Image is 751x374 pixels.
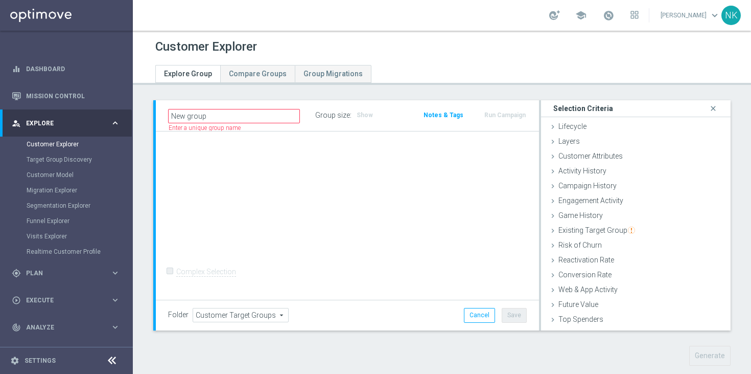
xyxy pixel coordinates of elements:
[558,256,614,264] span: Reactivation Rate
[27,156,106,164] a: Target Group Discovery
[27,202,106,210] a: Segmentation Explorer
[26,82,120,109] a: Mission Control
[558,315,603,323] span: Top Spenders
[708,102,718,116] i: close
[303,70,363,78] span: Group Migrations
[155,65,371,83] ul: Tabs
[12,119,110,128] div: Explore
[168,109,300,123] input: Enter a name for this target group
[26,297,110,303] span: Execute
[27,248,106,256] a: Realtime Customer Profile
[11,323,121,332] button: track_changes Analyze keyboard_arrow_right
[12,296,21,305] i: play_circle_outline
[12,55,120,82] div: Dashboard
[558,271,612,279] span: Conversion Rate
[558,330,611,338] span: Value Segments
[709,10,720,21] span: keyboard_arrow_down
[12,119,21,128] i: person_search
[558,152,623,160] span: Customer Attributes
[168,311,189,319] label: Folder
[27,167,132,183] div: Customer Model
[689,346,731,366] button: Generate
[169,124,241,133] label: Enter a unique group name
[155,39,257,54] h1: Customer Explorer
[350,111,351,120] label: :
[164,70,212,78] span: Explore Group
[558,122,586,130] span: Lifecycle
[27,137,132,152] div: Customer Explorer
[11,119,121,127] button: person_search Explore keyboard_arrow_right
[11,65,121,73] button: equalizer Dashboard
[558,211,603,219] span: Game History
[315,111,350,120] label: Group size
[464,308,495,322] button: Cancel
[27,198,132,213] div: Segmentation Explorer
[110,268,120,278] i: keyboard_arrow_right
[25,358,56,364] a: Settings
[558,167,606,175] span: Activity History
[110,295,120,305] i: keyboard_arrow_right
[502,308,527,322] button: Save
[27,244,132,259] div: Realtime Customer Profile
[558,182,617,190] span: Campaign History
[12,323,110,332] div: Analyze
[660,8,721,23] a: [PERSON_NAME]keyboard_arrow_down
[27,152,132,167] div: Target Group Discovery
[12,269,110,278] div: Plan
[553,104,613,113] h3: Selection Criteria
[558,285,618,294] span: Web & App Activity
[558,300,598,309] span: Future Value
[423,109,464,121] button: Notes & Tags
[11,269,121,277] button: gps_fixed Plan keyboard_arrow_right
[110,322,120,332] i: keyboard_arrow_right
[12,296,110,305] div: Execute
[26,324,110,331] span: Analyze
[11,92,121,100] button: Mission Control
[229,70,287,78] span: Compare Groups
[27,140,106,148] a: Customer Explorer
[27,232,106,240] a: Visits Explorer
[12,269,21,278] i: gps_fixed
[27,213,132,229] div: Funnel Explorer
[721,6,741,25] div: NK
[27,183,132,198] div: Migration Explorer
[558,241,602,249] span: Risk of Churn
[12,323,21,332] i: track_changes
[26,55,120,82] a: Dashboard
[26,270,110,276] span: Plan
[110,118,120,128] i: keyboard_arrow_right
[11,296,121,304] button: play_circle_outline Execute keyboard_arrow_right
[575,10,586,21] span: school
[558,196,623,205] span: Engagement Activity
[176,267,236,277] label: Complex Selection
[27,217,106,225] a: Funnel Explorer
[27,229,132,244] div: Visits Explorer
[27,171,106,179] a: Customer Model
[27,186,106,194] a: Migration Explorer
[10,356,19,365] i: settings
[12,64,21,74] i: equalizer
[26,120,110,126] span: Explore
[558,137,580,145] span: Layers
[558,226,635,234] span: Existing Target Group
[12,82,120,109] div: Mission Control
